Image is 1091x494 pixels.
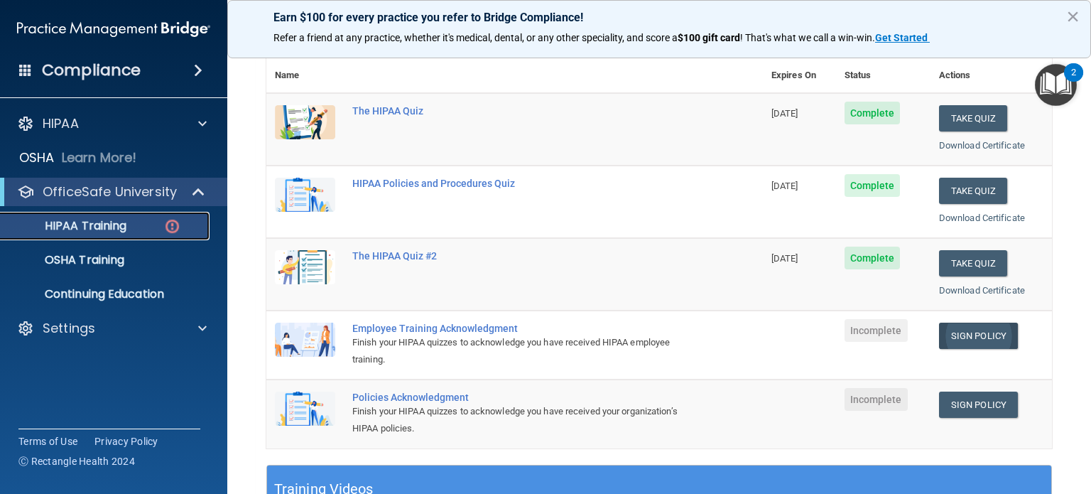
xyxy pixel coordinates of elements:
strong: Get Started [875,32,928,43]
div: Finish your HIPAA quizzes to acknowledge you have received your organization’s HIPAA policies. [352,403,692,437]
button: Open Resource Center, 2 new notifications [1035,64,1077,106]
span: Incomplete [845,319,908,342]
a: Download Certificate [939,140,1025,151]
a: Privacy Policy [94,434,158,449]
th: Actions [930,58,1052,93]
a: Download Certificate [939,285,1025,296]
p: Earn $100 for every practice you refer to Bridge Compliance! [273,11,1045,24]
span: Refer a friend at any practice, whether it's medical, dental, or any other speciality, and score a [273,32,678,43]
span: Complete [845,102,901,124]
p: Learn More! [62,149,137,166]
p: OfficeSafe University [43,183,177,200]
a: Sign Policy [939,323,1018,349]
span: [DATE] [771,253,798,264]
div: HIPAA Policies and Procedures Quiz [352,178,692,189]
a: OfficeSafe University [17,183,206,200]
span: [DATE] [771,181,798,191]
a: HIPAA [17,115,207,132]
div: Finish your HIPAA quizzes to acknowledge you have received HIPAA employee training. [352,334,692,368]
strong: $100 gift card [678,32,740,43]
p: OSHA [19,149,55,166]
img: danger-circle.6113f641.png [163,218,181,235]
img: PMB logo [17,15,210,43]
h4: Compliance [42,60,141,80]
a: Settings [17,320,207,337]
p: HIPAA [43,115,79,132]
button: Take Quiz [939,178,1007,204]
p: OSHA Training [9,253,124,267]
a: Get Started [875,32,930,43]
a: Download Certificate [939,213,1025,223]
div: Policies Acknowledgment [352,392,692,403]
th: Name [266,58,344,93]
p: Continuing Education [9,287,203,301]
span: Complete [845,174,901,197]
div: Employee Training Acknowledgment [352,323,692,334]
p: HIPAA Training [9,219,126,233]
th: Expires On [763,58,836,93]
button: Take Quiz [939,105,1007,131]
button: Close [1066,5,1080,28]
span: [DATE] [771,108,798,119]
a: Terms of Use [18,434,77,449]
th: Status [836,58,930,93]
span: Incomplete [845,388,908,411]
div: 2 [1071,73,1076,91]
a: Sign Policy [939,392,1018,418]
div: The HIPAA Quiz [352,105,692,117]
span: Complete [845,247,901,269]
div: The HIPAA Quiz #2 [352,250,692,262]
span: Ⓒ Rectangle Health 2024 [18,454,135,468]
button: Take Quiz [939,250,1007,276]
span: ! That's what we call a win-win. [740,32,875,43]
p: Settings [43,320,95,337]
